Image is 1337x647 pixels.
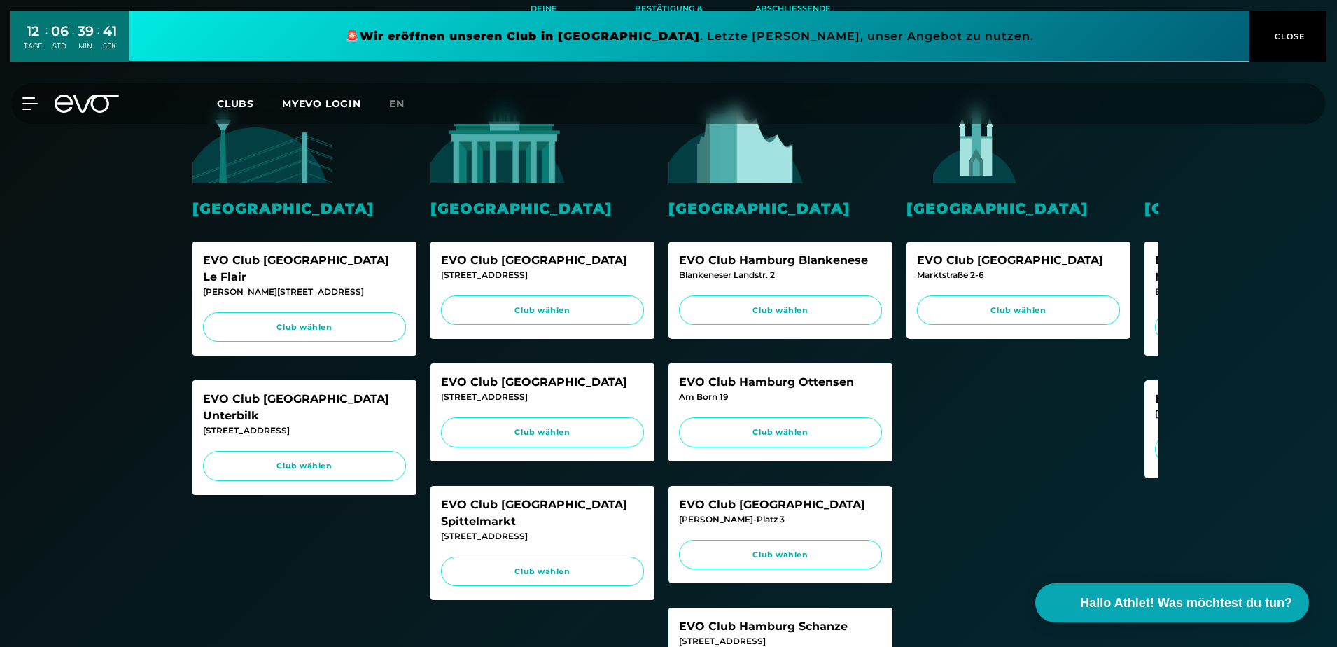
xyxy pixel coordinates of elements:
a: Club wählen [203,451,406,481]
div: EVO Club [GEOGRAPHIC_DATA] [441,374,644,391]
div: EVO Club [GEOGRAPHIC_DATA] [917,252,1120,269]
a: Club wählen [679,417,882,447]
span: Club wählen [692,549,869,561]
span: Club wählen [454,305,631,316]
div: TAGE [24,41,42,51]
div: 12 [24,21,42,41]
div: : [72,22,74,60]
img: evofitness [668,96,808,183]
div: 06 [51,21,69,41]
a: Club wählen [679,540,882,570]
div: EVO Club [GEOGRAPHIC_DATA] Spittelmarkt [441,496,644,530]
a: MYEVO LOGIN [282,97,361,110]
div: EVO Club [GEOGRAPHIC_DATA] Le Flair [203,252,406,286]
span: Hallo Athlet! Was möchtest du tun? [1080,594,1292,613]
span: Club wählen [692,426,869,438]
div: : [45,22,48,60]
a: Club wählen [441,557,644,587]
div: [STREET_ADDRESS] [441,530,644,543]
div: EVO Club [GEOGRAPHIC_DATA] [441,252,644,269]
span: Clubs [217,97,254,110]
div: [PERSON_NAME][STREET_ADDRESS] [203,286,406,298]
div: : [97,22,99,60]
div: MIN [78,41,94,51]
a: Club wählen [441,417,644,447]
div: [STREET_ADDRESS] [441,391,644,403]
a: Club wählen [203,312,406,342]
div: [GEOGRAPHIC_DATA] [906,197,1130,219]
div: EVO Club [GEOGRAPHIC_DATA] [679,496,882,513]
a: Club wählen [441,295,644,326]
span: Club wählen [454,426,631,438]
img: evofitness [1144,96,1284,183]
img: evofitness [192,96,332,183]
span: Club wählen [216,460,393,472]
div: EVO Club Hamburg Blankenese [679,252,882,269]
div: [STREET_ADDRESS] [441,269,644,281]
div: 41 [103,21,117,41]
div: Marktstraße 2-6 [917,269,1120,281]
div: [GEOGRAPHIC_DATA] [430,197,654,219]
div: EVO Club Hamburg Ottensen [679,374,882,391]
div: 39 [78,21,94,41]
div: [GEOGRAPHIC_DATA] [668,197,892,219]
a: Club wählen [679,295,882,326]
button: CLOSE [1249,11,1326,62]
div: [GEOGRAPHIC_DATA] [192,197,416,219]
a: en [389,96,421,112]
span: en [389,97,405,110]
div: STD [51,41,69,51]
div: EVO Club [GEOGRAPHIC_DATA] Unterbilk [203,391,406,424]
span: Club wählen [216,321,393,333]
span: Club wählen [692,305,869,316]
div: Blankeneser Landstr. 2 [679,269,882,281]
a: Clubs [217,97,282,110]
span: Club wählen [930,305,1107,316]
div: [STREET_ADDRESS] [203,424,406,437]
a: Club wählen [917,295,1120,326]
div: [PERSON_NAME]-Platz 3 [679,513,882,526]
span: Club wählen [454,566,631,578]
span: CLOSE [1271,30,1305,43]
img: evofitness [906,96,1046,183]
button: Hallo Athlet! Was möchtest du tun? [1035,583,1309,622]
div: EVO Club Hamburg Schanze [679,618,882,635]
img: evofitness [430,96,570,183]
div: Am Born 19 [679,391,882,403]
div: SEK [103,41,117,51]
